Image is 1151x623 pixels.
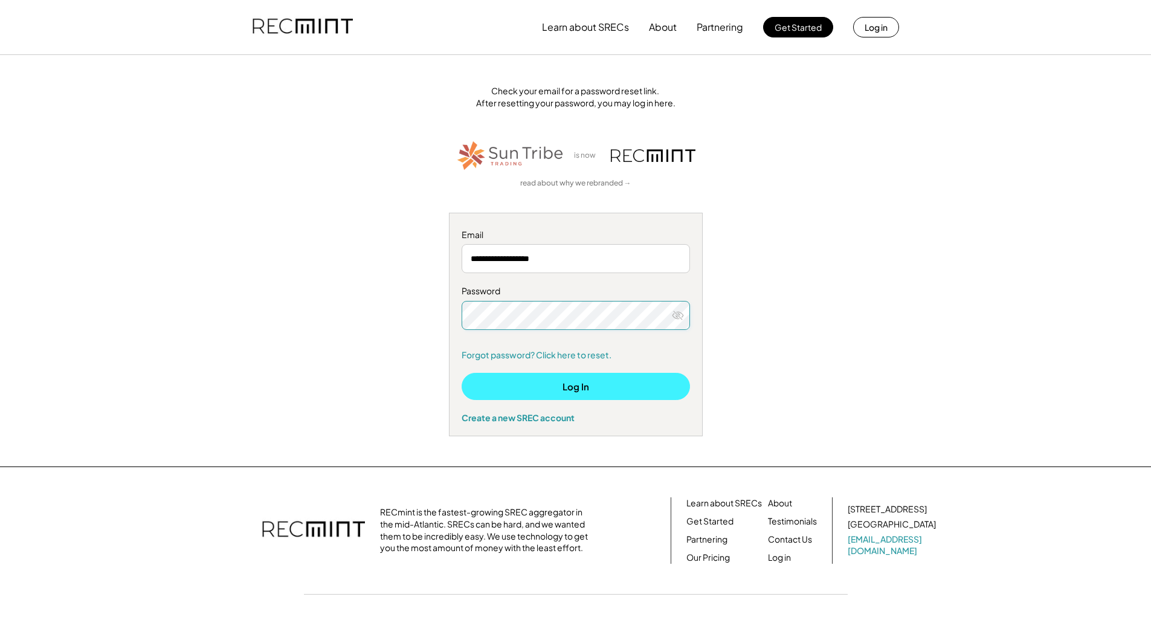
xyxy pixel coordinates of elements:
[649,15,677,39] button: About
[686,497,762,509] a: Learn about SRECs
[542,15,629,39] button: Learn about SRECs
[768,497,792,509] a: About
[853,17,899,37] button: Log in
[768,515,817,528] a: Testimonials
[686,534,727,546] a: Partnering
[204,85,948,109] div: Check your email for a password reset link. After resetting your password, you may log in here.
[848,534,938,557] a: [EMAIL_ADDRESS][DOMAIN_NAME]
[380,506,595,554] div: RECmint is the fastest-growing SREC aggregator in the mid-Atlantic. SRECs can be hard, and we wan...
[697,15,743,39] button: Partnering
[253,7,353,48] img: recmint-logotype%403x.png
[520,178,631,189] a: read about why we rebranded →
[262,509,365,551] img: recmint-logotype%403x.png
[686,552,730,564] a: Our Pricing
[611,149,695,162] img: recmint-logotype%403x.png
[456,139,565,172] img: STT_Horizontal_Logo%2B-%2BColor.png
[462,412,690,423] div: Create a new SREC account
[462,373,690,400] button: Log In
[462,349,690,361] a: Forgot password? Click here to reset.
[768,534,812,546] a: Contact Us
[768,552,791,564] a: Log in
[848,518,936,531] div: [GEOGRAPHIC_DATA]
[763,17,833,37] button: Get Started
[848,503,927,515] div: [STREET_ADDRESS]
[571,150,605,161] div: is now
[462,229,690,241] div: Email
[462,285,690,297] div: Password
[686,515,733,528] a: Get Started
